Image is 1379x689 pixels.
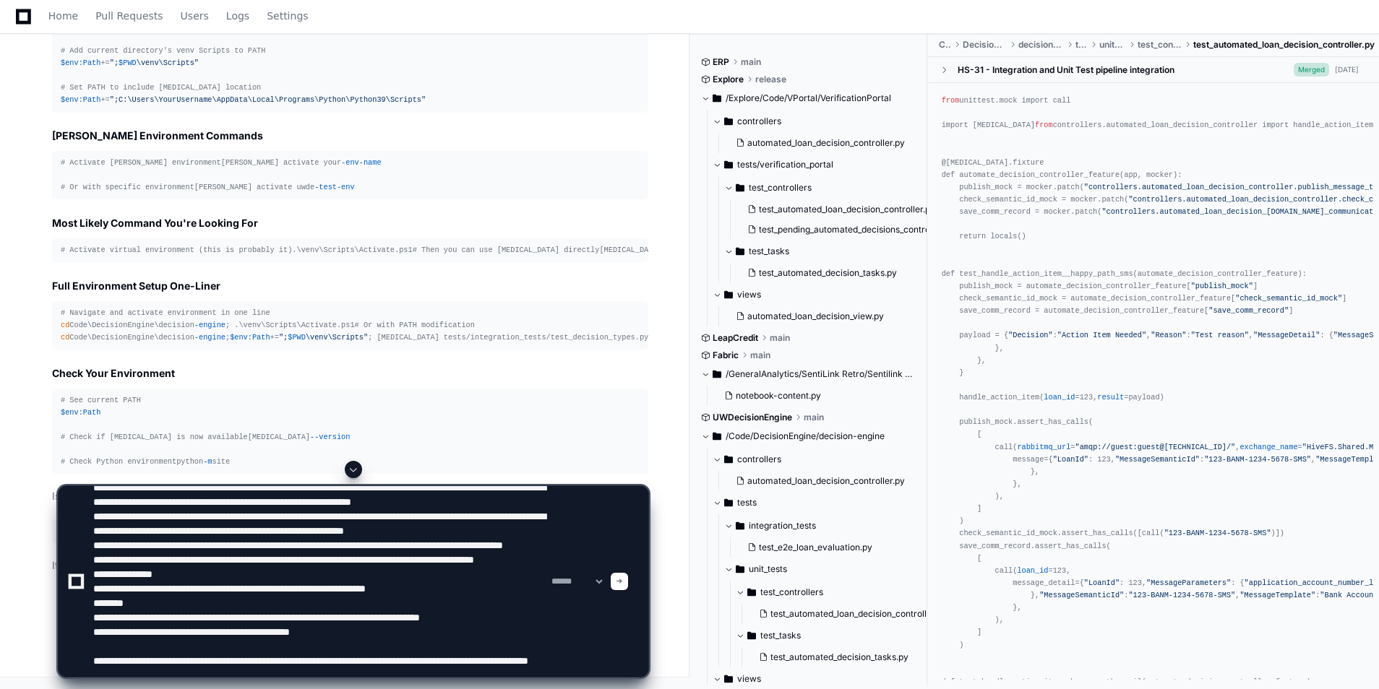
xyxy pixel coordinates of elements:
span: "123-BANM-1234-5678-SMS" [1204,455,1311,464]
span: $env:Path [61,58,100,67]
span: # Activate [PERSON_NAME] environment [61,158,221,167]
span: unit_tests [1099,39,1126,51]
span: "Decision" [1008,331,1053,339]
span: result [1097,393,1124,402]
span: $env:Path [230,333,270,342]
button: test_pending_automated_decisions_controller.py [742,220,942,240]
span: Pull Requests [95,12,163,20]
span: "check_semantic_id_mock" [1235,294,1342,303]
span: Logs [226,12,249,20]
span: Explore [713,74,744,85]
div: Code\DecisionEngine\decision ; .\venv\Scripts\Activate.ps1 Code\DecisionEngine\decision ; += ; [M... [61,307,640,344]
svg: Directory [713,90,721,107]
button: /Code/DecisionEngine/decision-engine [701,425,916,448]
span: DecisionEngine [963,39,1007,51]
span: # Navigate and activate environment in one line [61,308,270,317]
span: ERP [713,56,729,68]
span: Merged [1294,63,1329,77]
span: test_automated_loan_decision_controller.py [1193,39,1375,51]
span: rabbitmq_url [1017,443,1070,451]
span: main [741,56,761,68]
span: # Check Python environment [61,457,176,466]
svg: Directory [724,156,733,173]
h2: [PERSON_NAME] Environment Commands [52,129,648,143]
span: -m [203,457,212,466]
button: test_controllers [724,176,940,199]
button: tests/verification_portal [713,153,928,176]
span: main [804,412,824,423]
span: test_controllers [749,182,812,194]
span: test_tasks [749,246,789,257]
span: "; \venv\Scripts" [279,333,368,342]
div: [MEDICAL_DATA] python site [61,394,640,469]
button: automated_loan_decision_controller.py [730,133,919,153]
span: LeapCredit [713,332,758,344]
span: cd [61,333,69,342]
span: "save_comm_record" [1208,306,1289,315]
span: # Or with specific environment [61,183,194,191]
span: "Action Item Needed" [1057,331,1146,339]
button: test_tasks [724,240,940,263]
span: Users [181,12,209,20]
span: "MessageSemanticId" [1115,455,1200,464]
span: # Check if [MEDICAL_DATA] is now available [61,433,248,441]
span: # See current PATH [61,396,141,404]
div: [PERSON_NAME] activate your [PERSON_NAME] activate uwde [61,157,640,194]
button: /GeneralAnalytics/SentiLink Retro/Sentilink Live Data Analysis.Notebook [701,363,916,386]
svg: Directory [724,113,733,130]
span: tests/verification_portal [737,159,833,170]
span: loan_id [1044,393,1075,402]
span: exchange_name [1240,443,1297,451]
button: controllers [713,110,928,133]
span: "Reason" [1151,331,1186,339]
h2: Check Your Environment [52,366,648,381]
span: "; \venv\Scripts" [110,58,199,67]
span: Home [48,12,78,20]
span: # Or with PATH modification [355,321,475,329]
span: "LoanId" [1053,455,1088,464]
h2: Full Environment Setup One-Liner [52,279,648,293]
h2: Most Likely Command You're Looking For [52,216,648,230]
span: ";C:\Users\YourUsername\AppData\Local\Programs\Python\Python39\Scripts" [110,95,426,104]
span: automated_loan_decision_view.py [747,311,884,322]
span: -engine [194,321,225,329]
div: += += += [61,8,640,107]
span: /Explore/Code/VPortal/VerificationPortal [726,92,891,104]
svg: Directory [713,428,721,445]
div: [DATE] [1335,64,1359,75]
span: "amqp://guest:guest@[TECHNICAL_ID]/" [1075,443,1236,451]
button: /Explore/Code/VPortal/VerificationPortal [701,87,916,110]
span: -env-name [341,158,381,167]
span: # Add current directory's venv Scripts to PATH [61,46,265,55]
svg: Directory [724,286,733,303]
button: test_automated_decision_tasks.py [742,263,931,283]
span: automated_loan_decision_controller.py [747,137,905,149]
span: main [770,332,790,344]
svg: Directory [736,179,744,196]
button: controllers [713,448,928,471]
span: # Set PATH to include [MEDICAL_DATA] location [61,83,261,92]
span: "publish_mock" [1191,282,1253,290]
span: $env:Path [61,408,100,417]
span: $PWD [288,333,306,342]
span: views [737,289,761,300]
span: release [755,74,786,85]
div: HS-31 - Integration and Unit Test pipeline integration [958,64,1174,76]
span: $PWD [119,58,137,67]
span: --version [310,433,350,441]
span: UWDecisionEngine [713,412,792,423]
span: test_pending_automated_decisions_controller.py [759,224,955,235]
span: main [750,350,770,361]
span: Fabric [713,350,739,361]
span: notebook-content.py [736,390,821,402]
span: from [1035,121,1053,129]
span: Code [939,39,952,51]
button: notebook-content.py [718,386,908,406]
span: /GeneralAnalytics/SentiLink Retro/Sentilink Live Data Analysis.Notebook [726,368,916,380]
span: controllers [737,454,781,465]
span: test_controllers [1138,39,1182,51]
span: /Code/DecisionEngine/decision-engine [726,430,885,442]
span: decision-engine [1018,39,1065,51]
button: automated_loan_decision_view.py [730,306,919,326]
span: -engine [194,333,225,342]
